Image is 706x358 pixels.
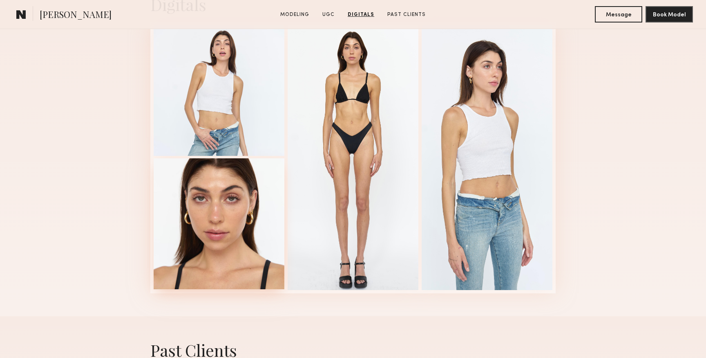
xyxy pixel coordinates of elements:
button: Message [595,6,642,23]
a: Past Clients [384,11,429,18]
a: Digitals [344,11,378,18]
a: UGC [319,11,338,18]
button: Book Model [646,6,693,23]
span: [PERSON_NAME] [40,8,112,23]
a: Modeling [277,11,313,18]
a: Book Model [646,11,693,18]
